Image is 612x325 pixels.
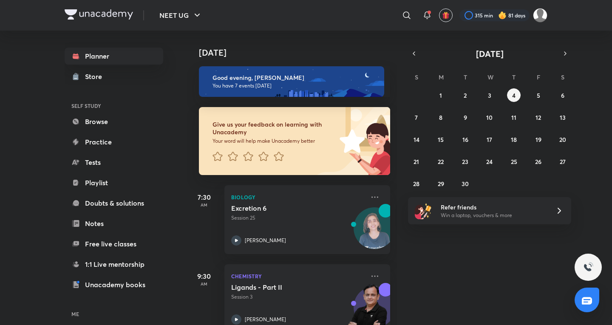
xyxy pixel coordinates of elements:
abbr: September 6, 2025 [561,91,564,99]
button: September 6, 2025 [556,88,569,102]
button: September 29, 2025 [434,177,448,190]
a: Unacademy books [65,276,163,293]
abbr: September 9, 2025 [464,113,467,122]
button: September 15, 2025 [434,133,448,146]
a: Free live classes [65,235,163,252]
abbr: September 4, 2025 [512,91,516,99]
button: September 5, 2025 [532,88,545,102]
abbr: September 26, 2025 [535,158,541,166]
h5: Ligands - Part II [231,283,337,291]
abbr: September 12, 2025 [535,113,541,122]
button: [DATE] [420,48,559,59]
button: September 18, 2025 [507,133,521,146]
button: September 13, 2025 [556,110,569,124]
a: Store [65,68,163,85]
abbr: September 30, 2025 [462,180,469,188]
abbr: Friday [537,73,540,81]
abbr: September 25, 2025 [511,158,517,166]
p: AM [187,281,221,286]
abbr: Sunday [415,73,418,81]
button: September 10, 2025 [483,110,496,124]
p: Win a laptop, vouchers & more [441,212,545,219]
button: September 19, 2025 [532,133,545,146]
a: Notes [65,215,163,232]
abbr: September 5, 2025 [537,91,540,99]
h5: 7:30 [187,192,221,202]
abbr: September 3, 2025 [488,91,491,99]
abbr: Thursday [512,73,516,81]
p: [PERSON_NAME] [245,237,286,244]
button: September 16, 2025 [459,133,472,146]
button: September 8, 2025 [434,110,448,124]
abbr: Wednesday [487,73,493,81]
a: Planner [65,48,163,65]
h6: SELF STUDY [65,99,163,113]
abbr: September 14, 2025 [414,136,419,144]
abbr: September 24, 2025 [486,158,493,166]
abbr: September 28, 2025 [413,180,419,188]
button: September 14, 2025 [410,133,423,146]
abbr: September 23, 2025 [462,158,468,166]
abbr: September 27, 2025 [560,158,566,166]
p: [PERSON_NAME] [245,316,286,323]
button: September 9, 2025 [459,110,472,124]
img: Kushagra Singh [533,8,547,23]
abbr: September 21, 2025 [414,158,419,166]
button: September 11, 2025 [507,110,521,124]
h6: Give us your feedback on learning with Unacademy [212,121,337,136]
h5: Excretion 6 [231,204,337,212]
abbr: Monday [439,73,444,81]
button: NEET UG [154,7,207,24]
button: September 24, 2025 [483,155,496,168]
button: September 17, 2025 [483,133,496,146]
img: feedback_image [311,107,390,175]
abbr: September 22, 2025 [438,158,444,166]
abbr: September 10, 2025 [486,113,493,122]
abbr: September 11, 2025 [511,113,516,122]
button: September 4, 2025 [507,88,521,102]
button: September 26, 2025 [532,155,545,168]
abbr: September 13, 2025 [560,113,566,122]
a: Practice [65,133,163,150]
abbr: September 15, 2025 [438,136,444,144]
img: referral [415,202,432,219]
h4: [DATE] [199,48,399,58]
abbr: September 19, 2025 [535,136,541,144]
button: September 23, 2025 [459,155,472,168]
p: You have 7 events [DATE] [212,82,377,89]
a: Company Logo [65,9,133,22]
button: September 3, 2025 [483,88,496,102]
button: September 27, 2025 [556,155,569,168]
abbr: Tuesday [464,73,467,81]
button: September 20, 2025 [556,133,569,146]
span: [DATE] [476,48,504,59]
abbr: September 1, 2025 [439,91,442,99]
p: Your word will help make Unacademy better [212,138,337,144]
button: September 12, 2025 [532,110,545,124]
h6: ME [65,307,163,321]
img: evening [199,66,384,97]
button: September 7, 2025 [410,110,423,124]
div: Store [85,71,107,82]
p: AM [187,202,221,207]
abbr: September 18, 2025 [511,136,517,144]
img: streak [498,11,507,20]
button: September 30, 2025 [459,177,472,190]
h5: 9:30 [187,271,221,281]
a: 1:1 Live mentorship [65,256,163,273]
abbr: September 8, 2025 [439,113,442,122]
img: avatar [442,11,450,19]
p: Chemistry [231,271,365,281]
button: September 22, 2025 [434,155,448,168]
button: September 25, 2025 [507,155,521,168]
button: avatar [439,8,453,22]
abbr: September 29, 2025 [438,180,444,188]
img: Avatar [354,212,395,253]
a: Playlist [65,174,163,191]
button: September 28, 2025 [410,177,423,190]
button: September 21, 2025 [410,155,423,168]
abbr: September 16, 2025 [462,136,468,144]
abbr: September 2, 2025 [464,91,467,99]
abbr: Saturday [561,73,564,81]
a: Tests [65,154,163,171]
